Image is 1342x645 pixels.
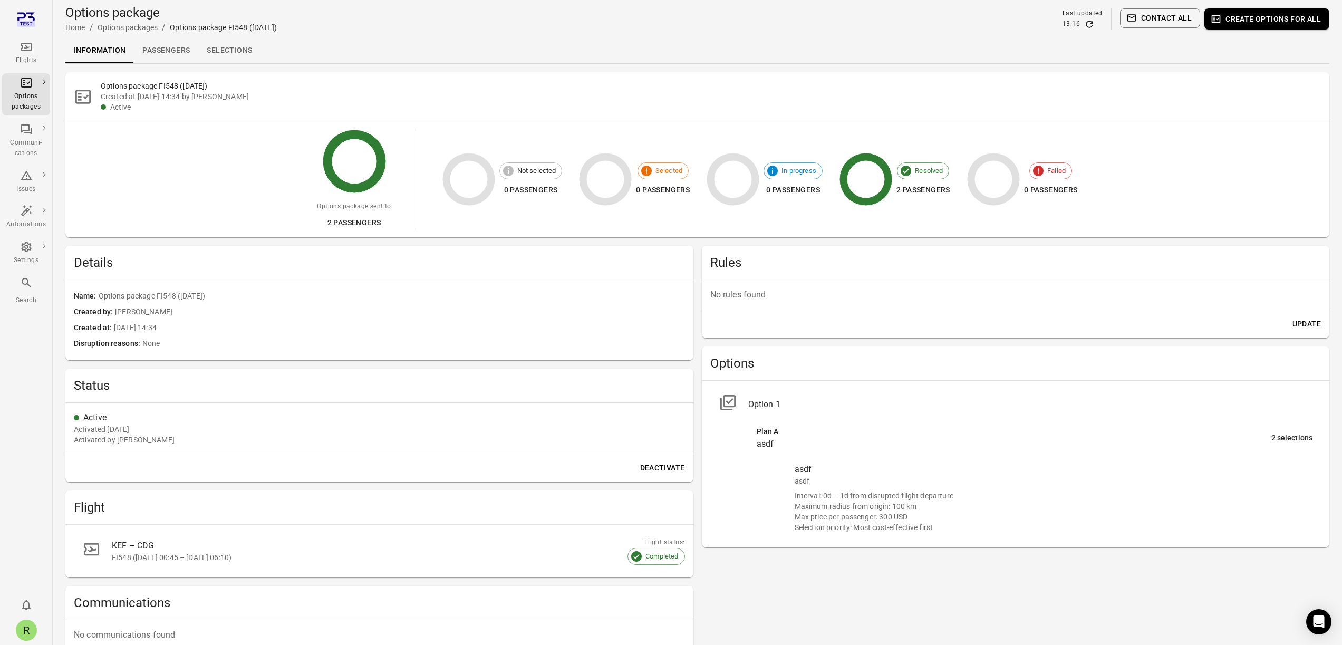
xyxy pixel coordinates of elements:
div: Active [83,411,685,424]
div: Automations [6,219,46,230]
div: 2 passengers [317,216,391,229]
div: Activated by [PERSON_NAME] [74,435,175,445]
a: Settings [2,237,50,269]
div: 0 passengers [1024,184,1078,197]
a: Options packages [98,23,158,32]
button: Create options for all [1204,8,1329,30]
span: Disruption reasons [74,338,142,350]
div: Search [6,295,46,306]
span: Created at [74,322,114,334]
div: Settings [6,255,46,266]
div: asdf [795,476,1313,486]
div: Max price per passenger: 300 USD [795,512,1313,522]
span: Resolved [909,166,949,176]
div: Options package FI548 ([DATE]) [170,22,277,33]
div: KEF – CDG [112,540,660,552]
h2: Rules [710,254,1321,271]
h2: Details [74,254,685,271]
span: Name [74,291,99,302]
a: Automations [2,201,50,233]
div: Interval: 0d – 1d from disrupted flight departure [795,490,1313,501]
div: Selection priority: Most cost-effective first [795,522,1313,533]
div: Flights [6,55,46,66]
button: Notifications [16,594,37,615]
div: Communi-cations [6,138,46,159]
button: Search [2,273,50,309]
div: R [16,620,37,641]
div: Maximum radius from origin: 100 km [795,501,1313,512]
a: KEF – CDGFI548 ([DATE] 00:45 – [DATE] 06:10) [74,533,685,569]
div: Open Intercom Messenger [1306,609,1331,634]
span: Options package FI548 ([DATE]) [99,291,685,302]
div: FI548 ([DATE] 00:45 – [DATE] 06:10) [112,552,660,563]
div: 13:16 [1063,19,1080,30]
a: Options packages [2,73,50,115]
h2: Flight [74,499,685,516]
div: Option 1 [748,398,1313,411]
div: Plan A [757,426,1271,438]
a: Flights [2,37,50,69]
div: 0 passengers [764,184,823,197]
span: Failed [1041,166,1071,176]
div: Issues [6,184,46,195]
span: None [142,338,685,350]
button: Rachel [12,615,41,645]
li: / [90,21,93,34]
div: asdf [757,438,1271,450]
div: Flight status: [627,537,684,548]
h2: Communications [74,594,685,611]
h2: Status [74,377,685,394]
a: Communi-cations [2,120,50,162]
a: Home [65,23,85,32]
span: Completed [640,551,684,562]
div: Local navigation [65,38,1329,63]
div: 2 passengers [896,184,950,197]
h2: Options [710,355,1321,372]
div: Active [110,102,1321,112]
div: 0 passengers [499,184,563,197]
h1: Options package [65,4,277,21]
button: Update [1288,314,1325,334]
a: Issues [2,166,50,198]
span: Selected [650,166,688,176]
span: Not selected [511,166,562,176]
div: 29 Jul 2025 14:34 [74,424,129,435]
div: Created at [DATE] 14:34 by [PERSON_NAME] [101,91,1321,102]
p: No communications found [74,629,685,641]
a: Information [65,38,134,63]
span: In progress [776,166,822,176]
a: Passengers [134,38,198,63]
div: asdf [795,463,1313,476]
a: Selections [198,38,260,63]
span: [PERSON_NAME] [115,306,684,318]
div: Options packages [6,91,46,112]
h2: Options package FI548 ([DATE]) [101,81,1321,91]
div: Options package sent to [317,201,391,212]
nav: Breadcrumbs [65,21,277,34]
p: No rules found [710,288,1321,301]
div: Last updated [1063,8,1103,19]
button: Deactivate [636,458,689,478]
button: Contact all [1120,8,1200,28]
span: Created by [74,306,115,318]
span: [DATE] 14:34 [114,322,684,334]
li: / [162,21,166,34]
button: Refresh data [1084,19,1095,30]
div: 2 selections [1271,432,1312,444]
div: 0 passengers [636,184,690,197]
